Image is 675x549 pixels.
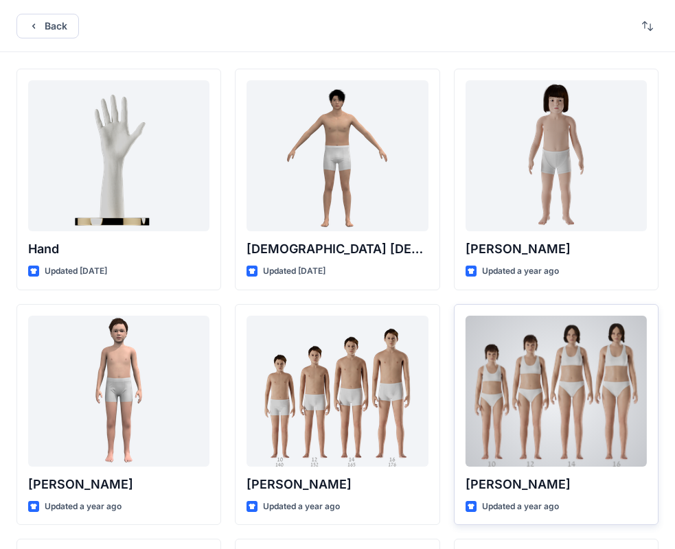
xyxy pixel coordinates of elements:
[45,264,107,279] p: Updated [DATE]
[466,240,647,259] p: [PERSON_NAME]
[263,500,340,514] p: Updated a year ago
[45,500,122,514] p: Updated a year ago
[247,80,428,231] a: Male Asian
[482,264,559,279] p: Updated a year ago
[466,80,647,231] a: Charlie
[263,264,325,279] p: Updated [DATE]
[247,475,428,494] p: [PERSON_NAME]
[28,80,209,231] a: Hand
[28,316,209,467] a: Emil
[466,316,647,467] a: Brenda
[482,500,559,514] p: Updated a year ago
[466,475,647,494] p: [PERSON_NAME]
[28,475,209,494] p: [PERSON_NAME]
[247,240,428,259] p: [DEMOGRAPHIC_DATA] [DEMOGRAPHIC_DATA]
[16,14,79,38] button: Back
[28,240,209,259] p: Hand
[247,316,428,467] a: Brandon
